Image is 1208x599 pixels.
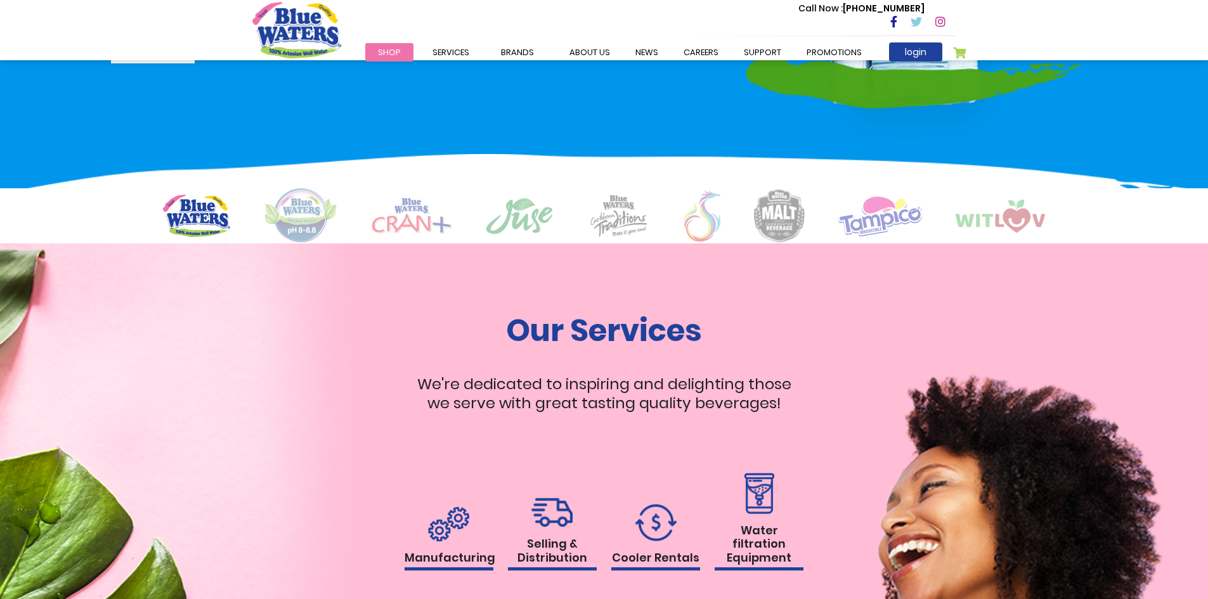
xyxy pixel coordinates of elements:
[715,473,803,571] a: Water filtration Equipment
[611,504,700,571] a: Cooler Rentals
[587,194,651,238] img: logo
[798,2,843,15] span: Call Now :
[731,43,794,61] a: support
[531,498,573,527] img: rental
[557,43,623,61] a: about us
[405,375,804,413] p: We're dedicated to inspiring and delighting those we serve with great tasting quality beverages!
[432,46,469,58] span: Services
[671,43,731,61] a: careers
[889,42,942,61] a: login
[798,2,925,15] p: [PHONE_NUMBER]
[838,195,922,236] img: logo
[623,43,671,61] a: News
[794,43,874,61] a: Promotions
[501,46,534,58] span: Brands
[754,189,805,243] img: logo
[684,191,720,242] img: logo
[508,537,597,570] h1: Selling & Distribution
[163,195,230,237] img: logo
[405,506,493,571] a: Manufacturing
[428,506,469,541] img: rental
[715,524,803,571] h1: Water filtration Equipment
[956,200,1045,233] img: logo
[405,312,804,349] h1: Our Services
[264,188,338,243] img: logo
[372,198,451,234] img: logo
[611,551,700,571] h1: Cooler Rentals
[485,197,554,235] img: logo
[635,504,677,541] img: rental
[378,46,401,58] span: Shop
[508,498,597,570] a: Selling & Distribution
[405,551,493,571] h1: Manufacturing
[741,473,777,514] img: rental
[252,2,341,58] a: store logo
